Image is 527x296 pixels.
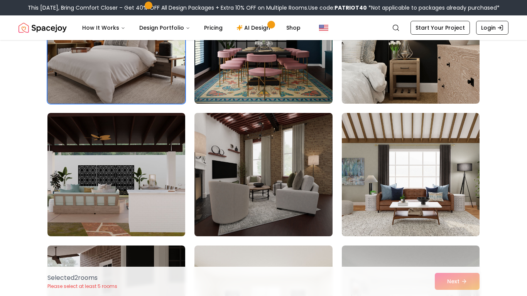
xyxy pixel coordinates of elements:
[19,20,67,35] img: Spacejoy Logo
[198,20,229,35] a: Pricing
[342,113,480,236] img: Room room-9
[76,20,132,35] button: How It Works
[19,15,508,40] nav: Global
[280,20,307,35] a: Shop
[334,4,367,12] b: PATRIOT40
[476,21,508,35] a: Login
[191,110,336,239] img: Room room-8
[308,4,367,12] span: Use code:
[367,4,500,12] span: *Not applicable to packages already purchased*
[19,20,67,35] a: Spacejoy
[319,23,328,32] img: United States
[133,20,196,35] button: Design Portfolio
[28,4,500,12] div: This [DATE], Bring Comfort Closer – Get 40% OFF All Design Packages + Extra 10% OFF on Multiple R...
[410,21,470,35] a: Start Your Project
[76,20,307,35] nav: Main
[47,113,185,236] img: Room room-7
[230,20,279,35] a: AI Design
[47,283,117,289] p: Please select at least 5 rooms
[47,273,117,283] p: Selected 2 room s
